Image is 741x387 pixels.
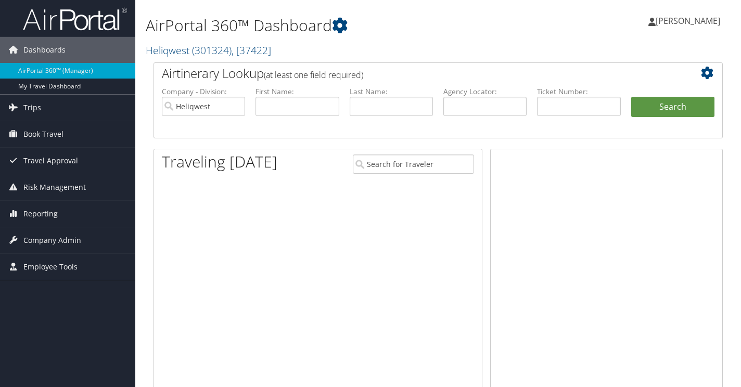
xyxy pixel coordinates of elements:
[656,15,720,27] span: [PERSON_NAME]
[162,64,667,82] h2: Airtinerary Lookup
[23,148,78,174] span: Travel Approval
[353,154,474,174] input: Search for Traveler
[23,201,58,227] span: Reporting
[23,95,41,121] span: Trips
[23,174,86,200] span: Risk Management
[192,43,232,57] span: ( 301324 )
[23,7,127,31] img: airportal-logo.png
[537,86,620,97] label: Ticket Number:
[648,5,731,36] a: [PERSON_NAME]
[232,43,271,57] span: , [ 37422 ]
[264,69,363,81] span: (at least one field required)
[23,121,63,147] span: Book Travel
[23,254,78,280] span: Employee Tools
[162,86,245,97] label: Company - Division:
[23,37,66,63] span: Dashboards
[146,43,271,57] a: Heliqwest
[631,97,714,118] button: Search
[255,86,339,97] label: First Name:
[162,151,277,173] h1: Traveling [DATE]
[443,86,527,97] label: Agency Locator:
[350,86,433,97] label: Last Name:
[23,227,81,253] span: Company Admin
[146,15,535,36] h1: AirPortal 360™ Dashboard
